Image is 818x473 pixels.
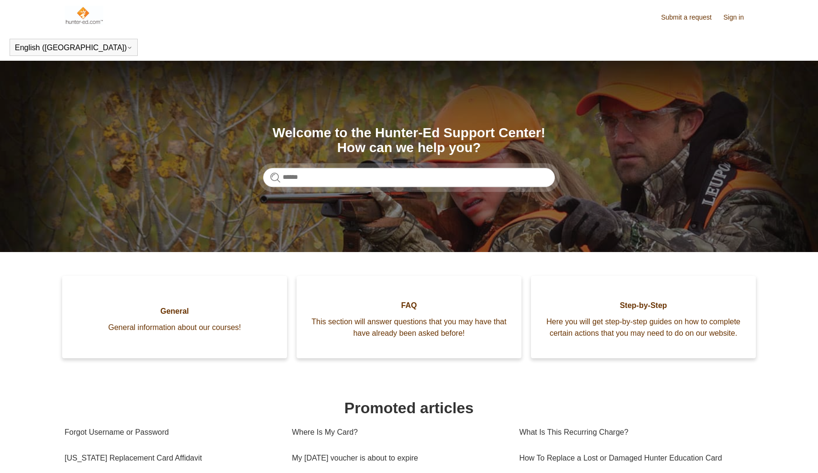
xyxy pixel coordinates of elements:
span: General [77,306,273,317]
span: This section will answer questions that you may have that have already been asked before! [311,316,507,339]
a: Sign in [723,12,753,22]
span: Here you will get step-by-step guides on how to complete certain actions that you may need to do ... [545,316,741,339]
a: [US_STATE] Replacement Card Affidavit [65,445,277,471]
a: How To Replace a Lost or Damaged Hunter Education Card [519,445,746,471]
img: Hunter-Ed Help Center home page [65,6,103,25]
a: Step-by-Step Here you will get step-by-step guides on how to complete certain actions that you ma... [531,276,756,358]
h1: Welcome to the Hunter-Ed Support Center! How can we help you? [263,126,555,155]
a: General General information about our courses! [62,276,287,358]
input: Search [263,168,555,187]
span: Step-by-Step [545,300,741,311]
a: Submit a request [661,12,721,22]
a: FAQ This section will answer questions that you may have that have already been asked before! [297,276,521,358]
a: Forgot Username or Password [65,419,277,445]
span: General information about our courses! [77,322,273,333]
h1: Promoted articles [65,396,753,419]
span: FAQ [311,300,507,311]
button: English ([GEOGRAPHIC_DATA]) [15,44,133,52]
a: What Is This Recurring Charge? [519,419,746,445]
a: My [DATE] voucher is about to expire [292,445,505,471]
a: Where Is My Card? [292,419,505,445]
